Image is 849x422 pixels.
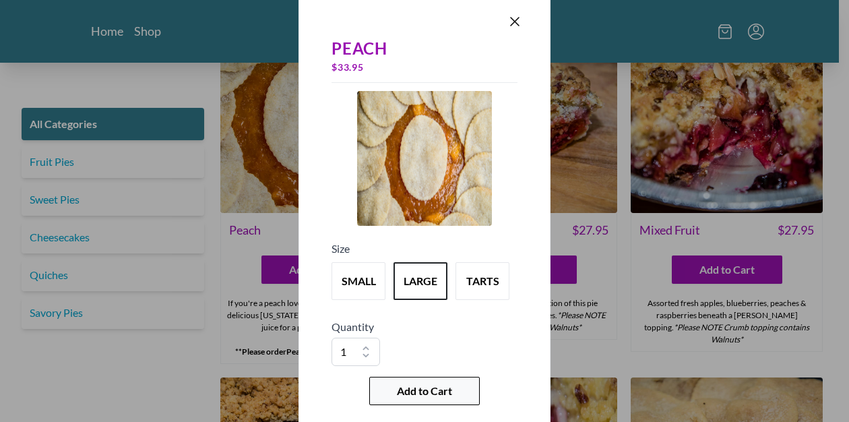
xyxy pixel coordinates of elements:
a: Product Image [357,91,492,230]
span: Add to Cart [397,383,452,399]
button: Variant Swatch [332,262,385,300]
button: Add to Cart [369,377,480,405]
div: $ 33.95 [332,58,517,77]
h5: Size [332,241,517,257]
button: Close panel [507,13,523,30]
div: Peach [332,39,517,58]
img: Product Image [357,91,492,226]
button: Variant Swatch [394,262,447,300]
h5: Quantity [332,319,517,335]
button: Variant Swatch [455,262,509,300]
